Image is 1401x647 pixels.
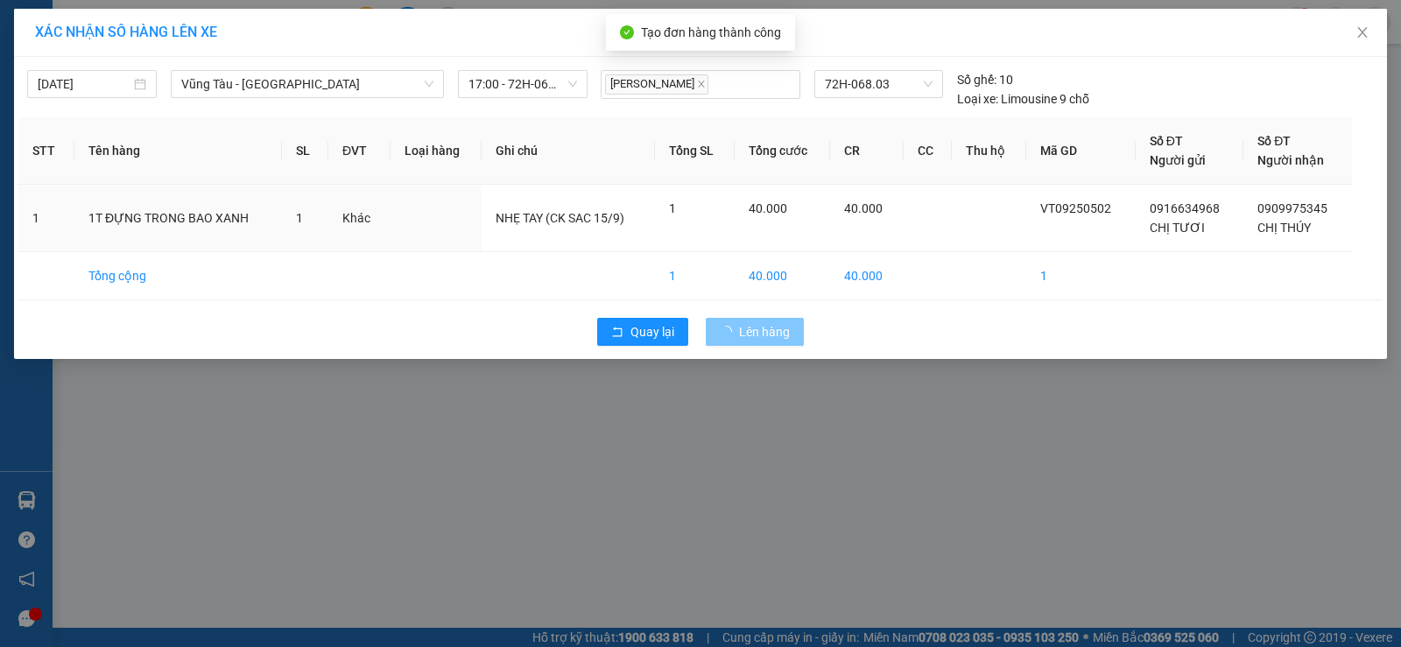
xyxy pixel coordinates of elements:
span: Người gửi [1150,153,1206,167]
span: Số ghế: [957,70,996,89]
span: 0916634968 [1150,201,1220,215]
span: check-circle [620,25,634,39]
td: Tổng cộng [74,252,282,300]
button: Close [1338,9,1387,58]
div: 10 [957,70,1013,89]
td: 40.000 [735,252,830,300]
button: rollbackQuay lại [597,318,688,346]
th: STT [18,117,74,185]
th: Mã GD [1026,117,1136,185]
span: Số ĐT [1257,134,1291,148]
th: CC [904,117,952,185]
td: 1 [655,252,736,300]
span: down [424,79,434,89]
span: 72H-068.03 [825,71,933,97]
span: 40.000 [844,201,883,215]
input: 15/09/2025 [38,74,130,94]
span: Loại xe: [957,89,998,109]
th: Thu hộ [952,117,1026,185]
button: Lên hàng [706,318,804,346]
span: Số ĐT [1150,134,1183,148]
span: close [697,80,706,88]
td: 40.000 [830,252,904,300]
span: 0909975345 [1257,201,1327,215]
span: 17:00 - 72H-068.03 [468,71,577,97]
td: 1 [18,185,74,252]
th: Tổng cước [735,117,830,185]
span: close [1355,25,1369,39]
th: Tên hàng [74,117,282,185]
span: CHỊ THÚY [1257,221,1311,235]
span: CHỊ TƯƠI [1150,221,1205,235]
div: Limousine 9 chỗ [957,89,1089,109]
span: Người nhận [1257,153,1324,167]
th: Tổng SL [655,117,736,185]
span: rollback [611,326,623,340]
td: Khác [328,185,391,252]
td: 1 [1026,252,1136,300]
td: 1T ĐỰNG TRONG BAO XANH [74,185,282,252]
span: Tạo đơn hàng thành công [641,25,781,39]
span: Lên hàng [739,322,790,341]
span: loading [720,326,739,338]
th: ĐVT [328,117,391,185]
span: XÁC NHẬN SỐ HÀNG LÊN XE [35,24,217,40]
span: NHẸ TAY (CK SAC 15/9) [496,211,624,225]
span: Quay lại [630,322,674,341]
span: 40.000 [749,201,787,215]
th: SL [282,117,328,185]
span: [PERSON_NAME] [605,74,708,95]
span: VT09250502 [1040,201,1111,215]
th: Ghi chú [482,117,654,185]
th: CR [830,117,904,185]
span: 1 [296,211,303,225]
span: Vũng Tàu - Sân Bay [181,71,433,97]
span: 1 [669,201,676,215]
th: Loại hàng [391,117,482,185]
